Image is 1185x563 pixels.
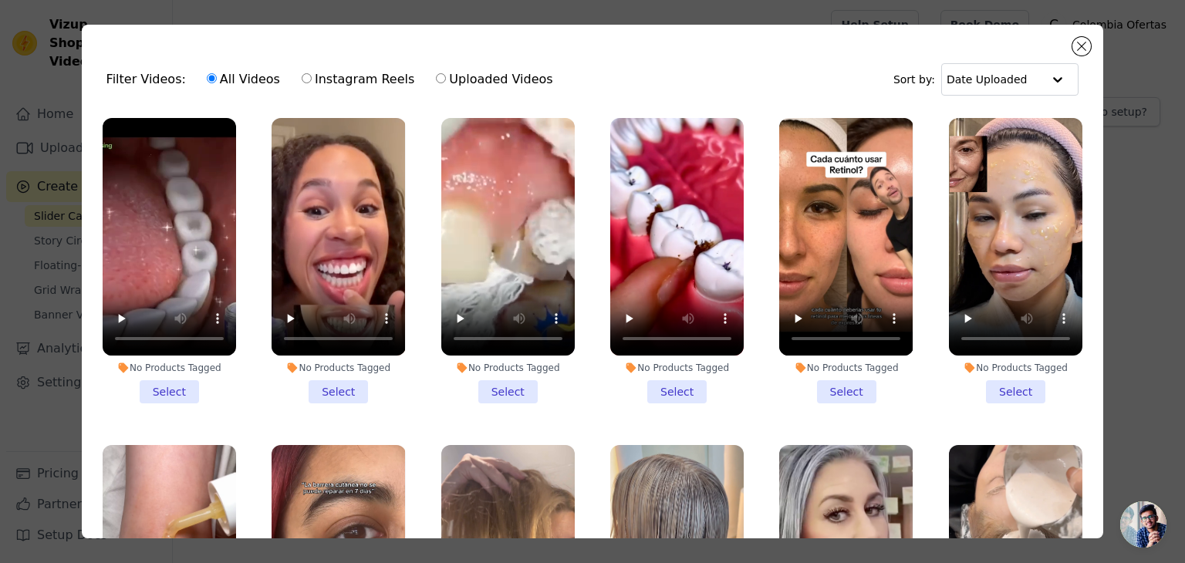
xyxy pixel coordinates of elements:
[610,362,744,374] div: No Products Tagged
[441,362,575,374] div: No Products Tagged
[206,69,281,89] label: All Videos
[272,362,405,374] div: No Products Tagged
[106,62,562,97] div: Filter Videos:
[949,362,1082,374] div: No Products Tagged
[103,362,236,374] div: No Products Tagged
[301,69,415,89] label: Instagram Reels
[1072,37,1091,56] button: Close modal
[893,63,1079,96] div: Sort by:
[779,362,913,374] div: No Products Tagged
[1120,501,1166,548] a: Chat abierto
[435,69,553,89] label: Uploaded Videos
